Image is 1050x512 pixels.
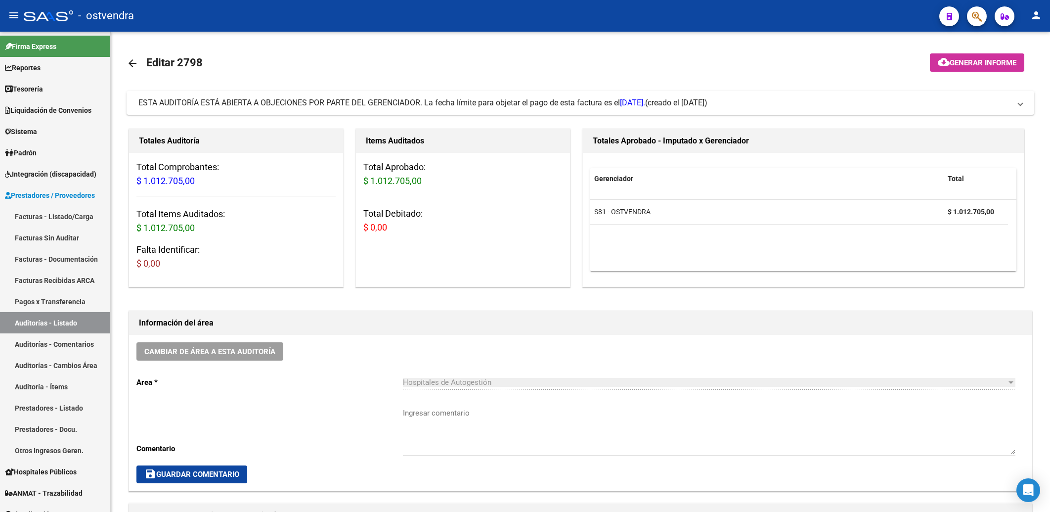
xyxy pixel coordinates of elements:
[363,207,563,234] h3: Total Debitado:
[366,133,560,149] h1: Items Auditados
[78,5,134,27] span: - ostvendra
[950,58,1016,67] span: Generar informe
[136,342,283,361] button: Cambiar de área a esta auditoría
[139,133,333,149] h1: Totales Auditoría
[403,378,491,387] span: Hospitales de Autogestión
[146,56,203,69] span: Editar 2798
[930,53,1024,72] button: Generar informe
[136,207,336,235] h3: Total Items Auditados:
[5,105,91,116] span: Liquidación de Convenios
[5,488,83,499] span: ANMAT - Trazabilidad
[136,243,336,271] h3: Falta Identificar:
[363,222,387,233] span: $ 0,00
[136,443,403,454] p: Comentario
[645,97,707,108] span: (creado el [DATE])
[139,315,1022,331] h1: Información del área
[363,160,563,188] h3: Total Aprobado:
[136,223,195,233] span: $ 1.012.705,00
[5,169,96,180] span: Integración (discapacidad)
[948,175,964,183] span: Total
[8,9,20,21] mat-icon: menu
[1016,478,1040,502] div: Open Intercom Messenger
[5,62,41,73] span: Reportes
[948,208,994,216] strong: $ 1.012.705,00
[144,347,275,356] span: Cambiar de área a esta auditoría
[136,465,247,483] button: Guardar Comentario
[5,126,37,137] span: Sistema
[593,133,1014,149] h1: Totales Aprobado - Imputado x Gerenciador
[5,147,37,158] span: Padrón
[144,468,156,480] mat-icon: save
[938,56,950,68] mat-icon: cloud_download
[138,98,645,107] span: ESTA AUDITORÍA ESTÁ ABIERTA A OBJECIONES POR PARTE DEL GERENCIADOR. La fecha límite para objetar ...
[136,258,160,269] span: $ 0,00
[5,41,56,52] span: Firma Express
[127,57,138,69] mat-icon: arrow_back
[144,470,239,479] span: Guardar Comentario
[363,176,422,186] span: $ 1.012.705,00
[5,466,77,477] span: Hospitales Públicos
[594,208,651,216] span: S81 - OSTVENDRA
[5,84,43,94] span: Tesorería
[594,175,633,183] span: Gerenciador
[136,160,336,188] h3: Total Comprobantes:
[620,98,645,107] span: [DATE].
[5,190,95,201] span: Prestadores / Proveedores
[590,168,944,189] datatable-header-cell: Gerenciador
[944,168,1008,189] datatable-header-cell: Total
[1030,9,1042,21] mat-icon: person
[136,377,403,388] p: Area *
[136,176,195,186] span: $ 1.012.705,00
[127,91,1034,115] mat-expansion-panel-header: ESTA AUDITORÍA ESTÁ ABIERTA A OBJECIONES POR PARTE DEL GERENCIADOR. La fecha límite para objetar ...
